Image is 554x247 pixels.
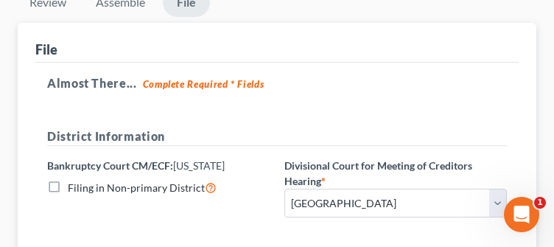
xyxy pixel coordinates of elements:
[173,159,225,172] span: [US_STATE]
[47,128,507,146] h5: District Information
[47,74,507,92] h5: Almost There...
[68,181,205,194] span: Filing in Non-primary District
[504,197,539,232] iframe: Intercom live chat
[284,158,507,189] label: Divisional Court for Meeting of Creditors Hearing
[143,78,264,90] strong: Complete Required * Fields
[35,41,57,58] div: File
[534,197,546,209] span: 1
[47,158,225,173] label: Bankruptcy Court CM/ECF:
